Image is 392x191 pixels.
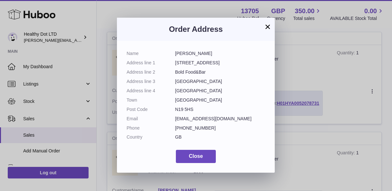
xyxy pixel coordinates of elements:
dd: [PERSON_NAME] [175,50,265,57]
dd: [PHONE_NUMBER] [175,125,265,131]
dd: [STREET_ADDRESS] [175,60,265,66]
dt: Address line 3 [127,78,175,85]
button: Close [176,150,216,163]
dd: Bold Food&Bar [175,69,265,75]
dt: Post Code [127,106,175,113]
dt: Address line 2 [127,69,175,75]
dd: [GEOGRAPHIC_DATA] [175,78,265,85]
dd: N19 5HS [175,106,265,113]
dt: Email [127,116,175,122]
dt: Address line 4 [127,88,175,94]
dt: Country [127,134,175,140]
button: × [264,23,272,31]
dd: [EMAIL_ADDRESS][DOMAIN_NAME] [175,116,265,122]
dd: GB [175,134,265,140]
dd: [GEOGRAPHIC_DATA] [175,88,265,94]
h3: Order Address [127,24,265,34]
dt: Phone [127,125,175,131]
dt: Address line 1 [127,60,175,66]
dt: Town [127,97,175,103]
dt: Name [127,50,175,57]
span: Close [189,153,203,159]
dd: [GEOGRAPHIC_DATA] [175,97,265,103]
